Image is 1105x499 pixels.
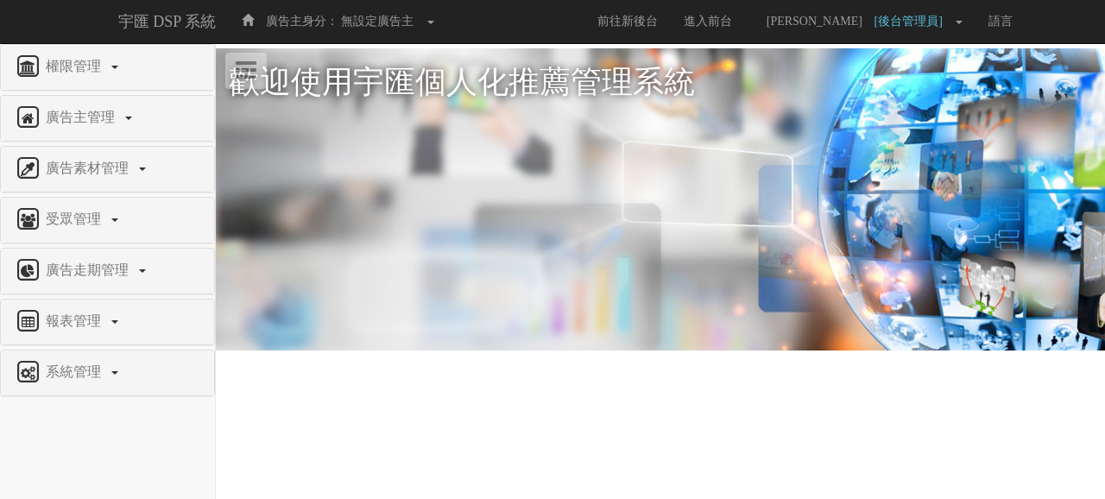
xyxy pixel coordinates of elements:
a: 報表管理 [14,308,201,336]
span: 報表管理 [41,313,110,328]
span: 權限管理 [41,59,110,73]
span: 廣告主管理 [41,110,123,124]
span: 廣告走期管理 [41,262,137,277]
a: 系統管理 [14,359,201,387]
a: 權限管理 [14,54,201,81]
span: [PERSON_NAME] [758,15,871,28]
span: [後台管理員] [874,15,950,28]
span: 系統管理 [41,364,110,379]
span: 無設定廣告主 [341,15,414,28]
a: 受眾管理 [14,206,201,234]
a: 廣告素材管理 [14,155,201,183]
span: 受眾管理 [41,212,110,226]
a: 廣告走期管理 [14,257,201,285]
a: 廣告主管理 [14,104,201,132]
span: 廣告主身分： [266,15,338,28]
span: 廣告素材管理 [41,161,137,175]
